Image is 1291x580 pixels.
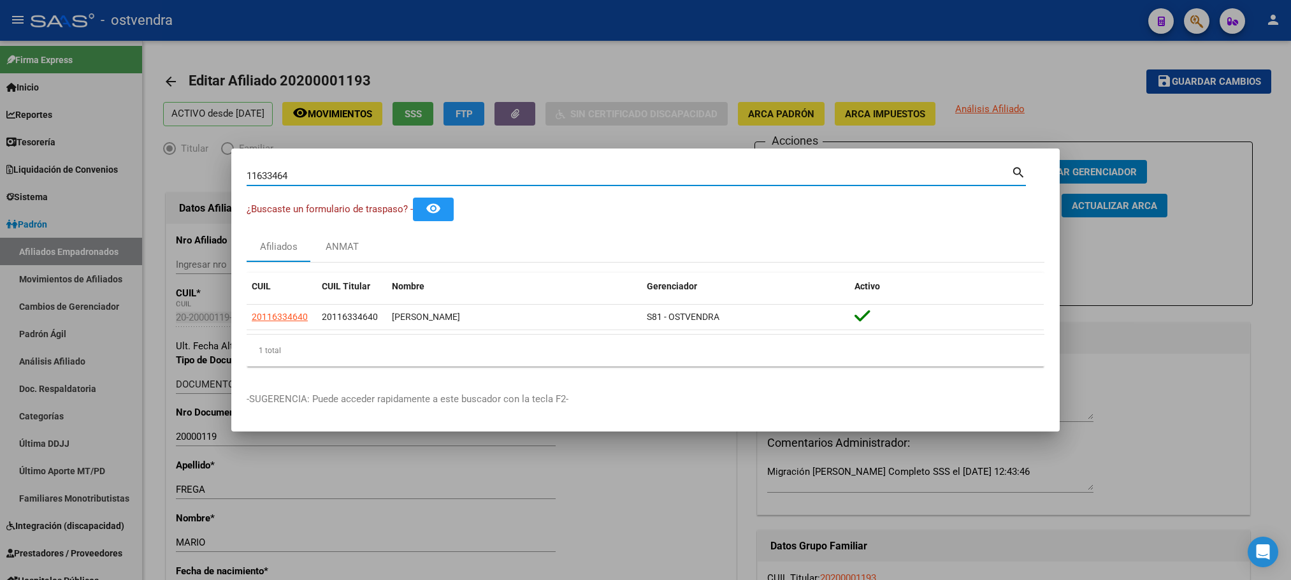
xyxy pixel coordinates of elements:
[642,273,849,300] datatable-header-cell: Gerenciador
[322,281,370,291] span: CUIL Titular
[387,273,642,300] datatable-header-cell: Nombre
[392,281,424,291] span: Nombre
[647,281,697,291] span: Gerenciador
[855,281,880,291] span: Activo
[392,310,637,324] div: [PERSON_NAME]
[647,312,719,322] span: S81 - OSTVENDRA
[252,281,271,291] span: CUIL
[1011,164,1026,179] mat-icon: search
[426,201,441,216] mat-icon: remove_red_eye
[326,240,359,254] div: ANMAT
[252,312,308,322] span: 20116334640
[247,335,1044,366] div: 1 total
[260,240,298,254] div: Afiliados
[1248,537,1278,567] div: Open Intercom Messenger
[849,273,1044,300] datatable-header-cell: Activo
[247,203,413,215] span: ¿Buscaste un formulario de traspaso? -
[247,273,317,300] datatable-header-cell: CUIL
[317,273,387,300] datatable-header-cell: CUIL Titular
[322,312,378,322] span: 20116334640
[247,392,1044,407] p: -SUGERENCIA: Puede acceder rapidamente a este buscador con la tecla F2-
